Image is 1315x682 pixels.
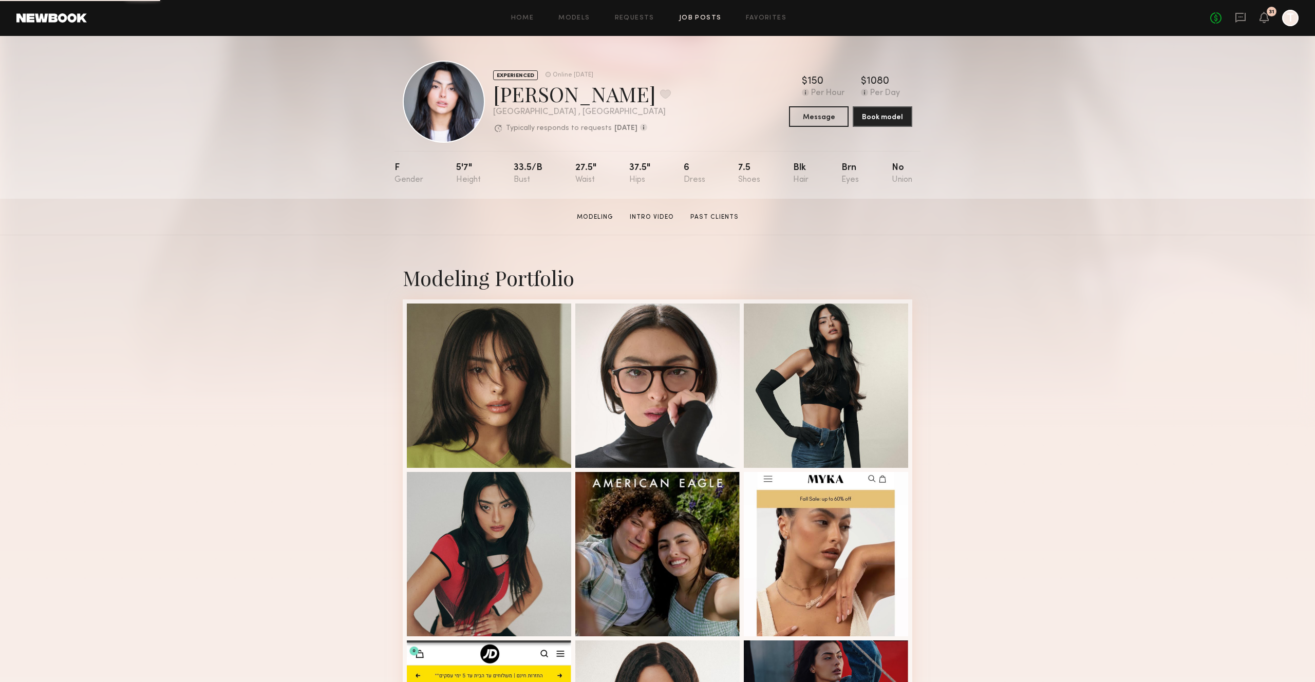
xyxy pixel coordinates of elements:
div: 31 [1269,9,1274,15]
button: Book model [853,106,912,127]
div: 5'7" [456,163,481,184]
b: [DATE] [614,125,637,132]
a: Past Clients [686,213,743,222]
div: [GEOGRAPHIC_DATA] , [GEOGRAPHIC_DATA] [493,108,671,117]
a: Home [511,15,534,22]
div: 150 [807,77,823,87]
div: 6 [684,163,705,184]
div: 33.5/b [514,163,542,184]
div: Blk [793,163,809,184]
a: Modeling [573,213,617,222]
div: 7.5 [738,163,760,184]
div: Per Day [870,89,900,98]
p: Typically responds to requests [506,125,612,132]
a: Intro Video [626,213,678,222]
div: Online [DATE] [553,72,593,79]
div: Modeling Portfolio [403,264,912,291]
div: 1080 [867,77,889,87]
div: No [892,163,912,184]
div: F [394,163,423,184]
a: Job Posts [679,15,722,22]
button: Message [789,106,849,127]
div: Brn [841,163,859,184]
a: Models [558,15,590,22]
a: Favorites [746,15,786,22]
div: EXPERIENCED [493,70,538,80]
div: [PERSON_NAME] [493,80,671,107]
div: $ [861,77,867,87]
div: Per Hour [811,89,844,98]
div: $ [802,77,807,87]
a: Requests [615,15,654,22]
div: 37.5" [629,163,650,184]
a: T [1282,10,1299,26]
div: 27.5" [575,163,596,184]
